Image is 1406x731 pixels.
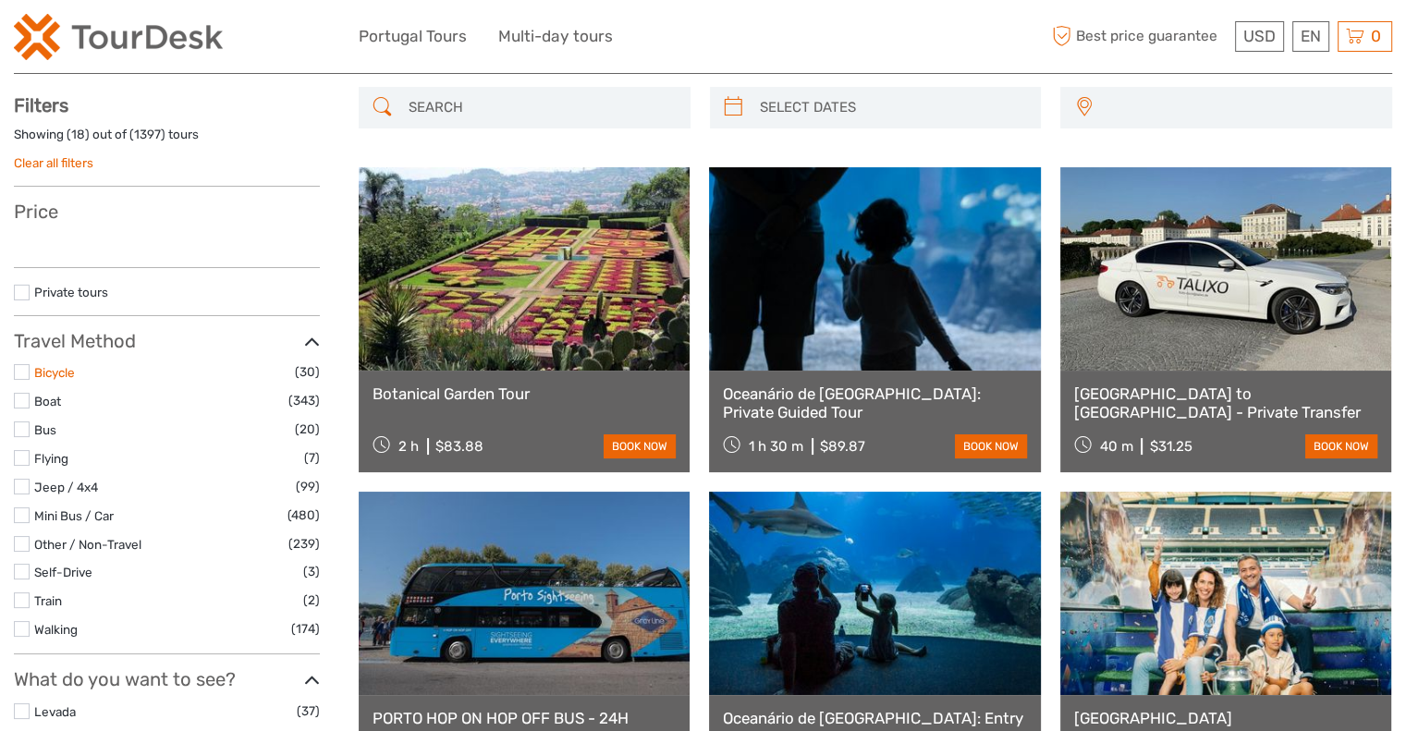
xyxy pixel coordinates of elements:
[34,480,98,494] a: Jeep / 4x4
[373,709,676,727] a: PORTO HOP ON HOP OFF BUS - 24H
[34,285,108,299] a: Private tours
[304,447,320,469] span: (7)
[749,438,803,455] span: 1 h 30 m
[34,365,75,380] a: Bicycle
[34,537,141,552] a: Other / Non-Travel
[1149,438,1192,455] div: $31.25
[14,126,320,154] div: Showing ( ) out of ( ) tours
[34,622,78,637] a: Walking
[296,476,320,497] span: (99)
[34,451,68,466] a: Flying
[820,438,865,455] div: $89.87
[723,384,1026,422] a: Oceanário de [GEOGRAPHIC_DATA]: Private Guided Tour
[288,390,320,411] span: (343)
[498,23,613,50] a: Multi-day tours
[295,419,320,440] span: (20)
[14,201,320,223] h3: Price
[303,561,320,582] span: (3)
[34,394,61,408] a: Boat
[291,618,320,640] span: (174)
[287,505,320,526] span: (480)
[295,361,320,383] span: (30)
[34,422,56,437] a: Bus
[1074,709,1377,727] a: [GEOGRAPHIC_DATA]
[398,438,419,455] span: 2 h
[34,565,92,579] a: Self-Drive
[359,23,467,50] a: Portugal Tours
[1047,21,1230,52] span: Best price guarantee
[14,330,320,352] h3: Travel Method
[1099,438,1132,455] span: 40 m
[34,508,114,523] a: Mini Bus / Car
[34,704,76,719] a: Levada
[288,533,320,554] span: (239)
[373,384,676,403] a: Botanical Garden Tour
[1305,434,1377,458] a: book now
[14,14,223,60] img: 2254-3441b4b5-4e5f-4d00-b396-31f1d84a6ebf_logo_small.png
[752,91,1033,124] input: SELECT DATES
[1292,21,1329,52] div: EN
[134,126,161,143] label: 1397
[435,438,483,455] div: $83.88
[1368,27,1384,45] span: 0
[14,94,68,116] strong: Filters
[1243,27,1276,45] span: USD
[303,590,320,611] span: (2)
[297,701,320,722] span: (37)
[401,91,681,124] input: SEARCH
[34,593,62,608] a: Train
[14,155,93,170] a: Clear all filters
[1074,384,1377,422] a: [GEOGRAPHIC_DATA] to [GEOGRAPHIC_DATA] - Private Transfer
[955,434,1027,458] a: book now
[71,126,85,143] label: 18
[604,434,676,458] a: book now
[14,668,320,690] h3: What do you want to see?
